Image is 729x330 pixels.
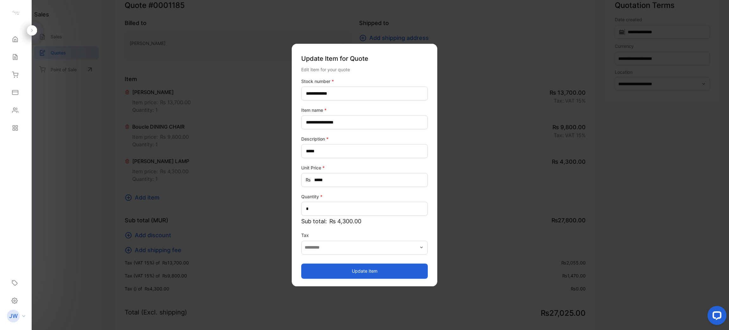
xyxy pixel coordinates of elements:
label: Description [301,136,428,142]
p: Sub total: [301,217,428,225]
iframe: LiveChat chat widget [702,303,729,330]
span: ₨ [306,177,311,183]
img: logo [11,8,21,18]
div: Edit item for your quote [301,66,428,73]
label: Unit Price [301,164,428,171]
label: Stock number [301,78,428,85]
span: ₨ 4,300.00 [329,217,361,225]
p: JW [9,312,18,320]
label: Quantity [301,193,428,200]
label: Item name [301,107,428,113]
button: Update item [301,263,428,279]
p: Update Item for Quote [301,51,428,66]
label: Tax [301,232,428,238]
